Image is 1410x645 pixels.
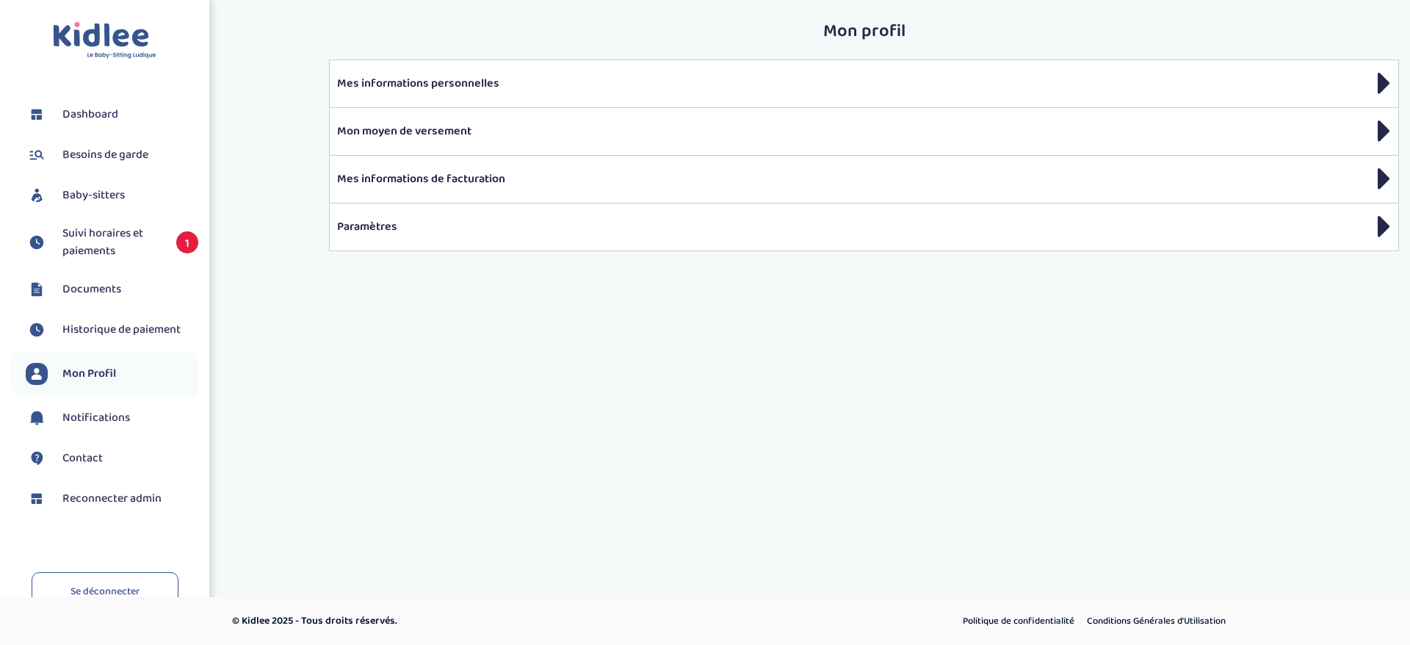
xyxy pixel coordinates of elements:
[62,490,162,508] span: Reconnecter admin
[26,407,48,429] img: notification.svg
[32,572,178,611] a: Se déconnecter
[232,613,767,629] p: © Kidlee 2025 - Tous droits réservés.
[337,123,1391,140] p: Mon moyen de versement
[26,488,48,510] img: dashboard.svg
[62,321,181,339] span: Historique de paiement
[26,488,198,510] a: Reconnecter admin
[1082,612,1231,631] a: Conditions Générales d’Utilisation
[26,407,198,429] a: Notifications
[26,278,48,300] img: documents.svg
[26,225,198,260] a: Suivi horaires et paiements 1
[53,22,156,60] img: logo.svg
[329,22,1399,41] h2: Mon profil
[26,363,48,385] img: profil.svg
[62,225,162,260] span: Suivi horaires et paiements
[62,281,121,298] span: Documents
[26,231,48,253] img: suivihoraire.svg
[26,319,198,341] a: Historique de paiement
[26,184,48,206] img: babysitters.svg
[26,319,48,341] img: suivihoraire.svg
[26,363,198,385] a: Mon Profil
[337,75,1391,93] p: Mes informations personnelles
[26,447,198,469] a: Contact
[958,612,1080,631] a: Politique de confidentialité
[62,146,148,164] span: Besoins de garde
[176,231,198,253] span: 1
[62,450,103,467] span: Contact
[26,144,48,166] img: besoin.svg
[26,447,48,469] img: contact.svg
[26,104,48,126] img: dashboard.svg
[62,365,116,383] span: Mon Profil
[26,184,198,206] a: Baby-sitters
[62,106,118,123] span: Dashboard
[337,218,1391,236] p: Paramètres
[26,144,198,166] a: Besoins de garde
[337,170,1391,188] p: Mes informations de facturation
[26,278,198,300] a: Documents
[62,187,125,204] span: Baby-sitters
[62,409,130,427] span: Notifications
[26,104,198,126] a: Dashboard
